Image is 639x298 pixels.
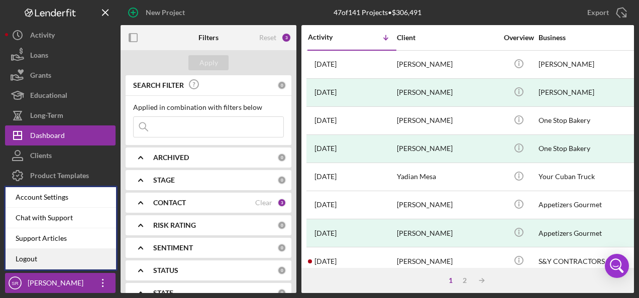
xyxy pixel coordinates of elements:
[153,199,186,207] b: CONTACT
[5,45,116,65] button: Loans
[30,145,52,168] div: Clients
[5,145,116,166] button: Clients
[153,289,173,297] b: STATE
[153,221,196,229] b: RISK RATING
[277,221,286,230] div: 0
[539,79,639,106] div: [PERSON_NAME]
[539,135,639,162] div: One Stop Bakery
[259,34,276,42] div: Reset
[277,81,286,90] div: 0
[153,244,193,252] b: SENTIMENT
[277,176,286,185] div: 0
[6,228,116,249] a: Support Articles
[6,208,116,228] div: Chat with Support
[133,81,184,89] b: SEARCH FILTER
[314,201,337,209] time: 2025-08-13 19:46
[397,164,497,190] div: Yadian Mesa
[539,34,639,42] div: Business
[314,144,337,153] time: 2025-08-14 16:34
[397,135,497,162] div: [PERSON_NAME]
[25,273,90,295] div: [PERSON_NAME]
[277,266,286,275] div: 0
[5,105,116,125] button: Long-Term
[5,25,116,45] button: Activity
[153,266,178,274] b: STATUS
[397,51,497,78] div: [PERSON_NAME]
[397,220,497,246] div: [PERSON_NAME]
[539,192,639,218] div: Appetizers Gourmet
[30,125,65,148] div: Dashboard
[30,65,51,88] div: Grants
[314,116,337,124] time: 2025-08-15 18:42
[397,248,497,274] div: [PERSON_NAME]
[30,85,67,108] div: Educational
[188,55,229,70] button: Apply
[5,166,116,186] button: Product Templates
[539,248,639,274] div: S&Y CONTRACTORS LLC
[6,249,116,269] a: Logout
[133,103,284,111] div: Applied in combination with filters below
[255,199,272,207] div: Clear
[30,166,89,188] div: Product Templates
[281,33,291,43] div: 3
[500,34,538,42] div: Overview
[277,288,286,297] div: 0
[605,254,629,278] div: Open Intercom Messenger
[5,65,116,85] button: Grants
[314,60,337,68] time: 2025-08-19 00:40
[314,257,337,265] time: 2025-08-13 17:16
[314,88,337,96] time: 2025-08-15 23:38
[153,176,175,184] b: STAGE
[277,153,286,162] div: 0
[153,154,189,162] b: ARCHIVED
[30,45,48,68] div: Loans
[458,276,472,284] div: 2
[577,3,634,23] button: Export
[199,55,218,70] div: Apply
[5,125,116,145] button: Dashboard
[314,229,337,237] time: 2025-08-13 19:23
[587,3,609,23] div: Export
[121,3,195,23] button: New Project
[277,198,286,207] div: 3
[397,192,497,218] div: [PERSON_NAME]
[146,3,185,23] div: New Project
[6,187,116,208] div: Account Settings
[397,34,497,42] div: Client
[539,164,639,190] div: Your Cuban Truck
[334,9,421,17] div: 47 of 141 Projects • $306,491
[314,173,337,181] time: 2025-08-13 20:55
[308,33,352,41] div: Activity
[277,243,286,252] div: 0
[539,107,639,134] div: One Stop Bakery
[198,34,219,42] b: Filters
[5,273,116,293] button: SR[PERSON_NAME]
[397,79,497,106] div: [PERSON_NAME]
[30,25,55,48] div: Activity
[539,51,639,78] div: [PERSON_NAME]
[397,107,497,134] div: [PERSON_NAME]
[539,220,639,246] div: Appetizers Gourmet
[30,105,63,128] div: Long-Term
[5,85,116,105] button: Educational
[12,280,18,286] text: SR
[444,276,458,284] div: 1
